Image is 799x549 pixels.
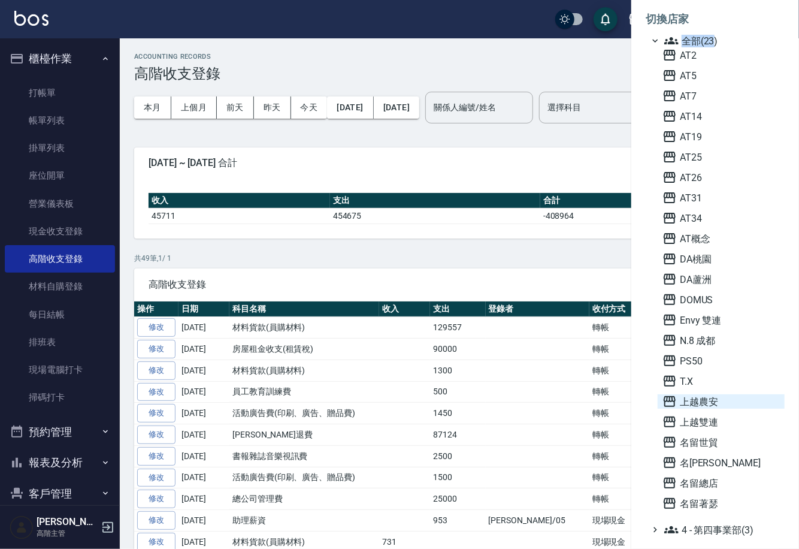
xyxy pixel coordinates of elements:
[662,170,780,185] span: AT26
[662,129,780,144] span: AT19
[662,150,780,164] span: AT25
[664,523,780,537] span: 4 - 第四事業部(3)
[662,415,780,429] span: 上越雙連
[662,109,780,123] span: AT14
[662,313,780,327] span: Envy 雙連
[662,354,780,368] span: PS50
[664,34,780,48] span: 全部(23)
[662,89,780,103] span: AT7
[662,48,780,62] span: AT2
[662,292,780,307] span: DOMUS
[662,435,780,450] span: 名留世貿
[662,333,780,348] span: N.8 成都
[662,496,780,511] span: 名留著瑟
[662,456,780,470] span: 名[PERSON_NAME]
[662,476,780,490] span: 名留總店
[662,374,780,388] span: T.X
[662,272,780,286] span: DA蘆洲
[662,252,780,266] span: DA桃園
[662,191,780,205] span: AT31
[646,5,785,34] li: 切換店家
[662,211,780,225] span: AT34
[662,68,780,83] span: AT5
[662,394,780,409] span: 上越農安
[662,231,780,246] span: AT概念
